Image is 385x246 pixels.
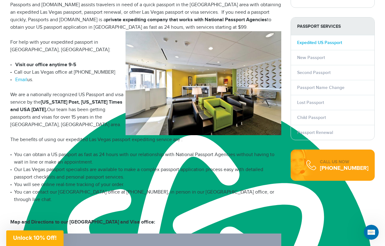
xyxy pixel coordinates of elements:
p: The benefits of using our expedited Las Vegas passport expediting service are : [10,136,281,144]
span: Unlock 10% Off! [13,234,57,241]
a: Passport Name Change [297,85,345,90]
a: Email [15,77,27,83]
div: CALL US NOW [320,159,368,165]
a: Passport Renewal [297,130,333,135]
iframe: Intercom live chat [364,225,379,240]
a: Child Passport [297,115,326,120]
li: You can obtain a US passport as fast as 24 hours with our relationship with National Passport Age... [10,151,281,166]
strong: private expediting company that works with National Passport Agencies [106,17,267,23]
a: Lost Passport [297,100,324,105]
strong: Visit our office anytime 9-5 [15,62,76,68]
a: Second Passport [297,70,330,75]
li: You will see online real-time tracking of your order. [10,181,281,189]
p: For help with your expedited passport in [GEOGRAPHIC_DATA], [GEOGRAPHIC_DATA]: [10,39,281,54]
a: New Passport [297,55,325,60]
li: Our Las Vegas passport specialists are available to make a complex passport application process e... [10,166,281,181]
li: us. [10,76,281,84]
a: Expedited US Passport [297,40,342,45]
strong: Map and Directions to our [GEOGRAPHIC_DATA] and Visa office: [10,219,155,225]
p: We are a nationally recognized US Passport and visa service by the Our team has been getting pass... [10,91,281,129]
div: Unlock 10% Off! [6,230,64,246]
li: You can contact our [GEOGRAPHIC_DATA] office at [PHONE_NUMBER], in person in our [GEOGRAPHIC_DATA... [10,189,281,204]
strong: PASSPORT SERVICES [291,17,374,35]
li: Call our Las Vegas office at [PHONE_NUMBER] [10,69,281,76]
div: [PHONE_NUMBER] [320,165,368,171]
strong: [US_STATE] Post, [US_STATE] Times and USA [DATE]. [10,99,122,113]
p: Passports and [DOMAIN_NAME] assists travelers in need of a quick passport in the [GEOGRAPHIC_DATA... [10,1,281,31]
